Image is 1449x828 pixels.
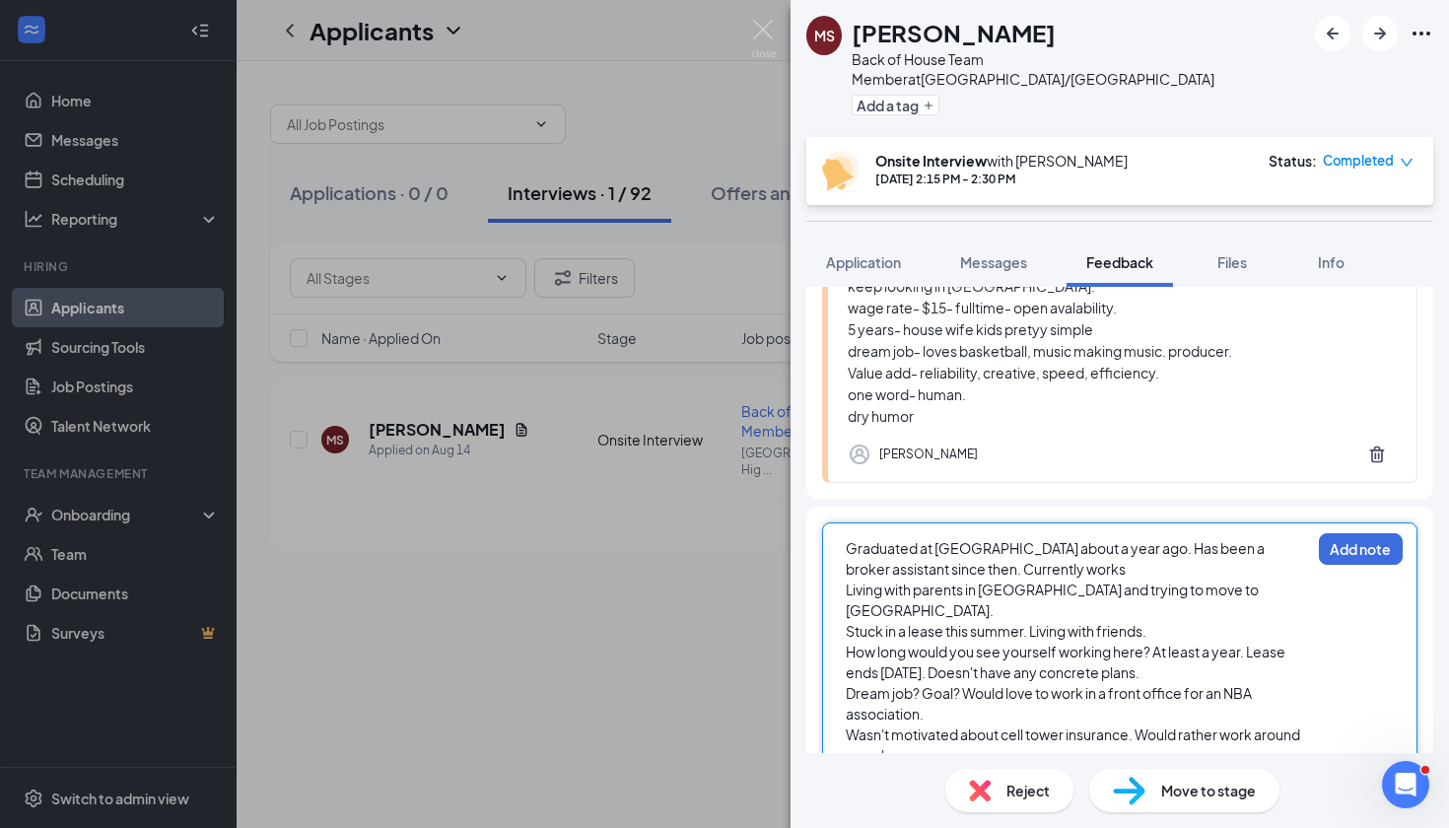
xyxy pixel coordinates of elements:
h1: [PERSON_NAME] [852,16,1056,49]
span: Completed [1323,151,1394,171]
iframe: Intercom live chat [1382,761,1429,808]
span: How long would you see yourself working here? At least a year. Lease ends [DATE]. Doesn't have an... [846,643,1287,681]
button: Add note [1319,533,1403,565]
span: Dream job? Goal? Would love to work in a front office for an NBA association. [846,684,1254,723]
span: Files [1217,253,1247,271]
svg: ArrowLeftNew [1321,22,1345,45]
span: Living with parents in [GEOGRAPHIC_DATA] and trying to move to [GEOGRAPHIC_DATA]. [846,581,1261,619]
span: Application [826,253,901,271]
svg: Ellipses [1410,22,1433,45]
div: [DATE] 2:15 PM - 2:30 PM [875,171,1128,187]
span: Reject [1006,780,1050,801]
button: Trash [1357,435,1397,474]
div: Back of House Team Member at [GEOGRAPHIC_DATA]/[GEOGRAPHIC_DATA] [852,49,1305,89]
div: with [PERSON_NAME] [875,151,1128,171]
span: Info [1318,253,1345,271]
button: ArrowLeftNew [1315,16,1350,51]
div: MS [814,26,835,45]
b: Onsite Interview [875,152,987,170]
svg: Plus [923,100,934,111]
div: [PERSON_NAME] [879,445,978,464]
span: down [1400,156,1414,170]
span: Messages [960,253,1027,271]
button: PlusAdd a tag [852,95,939,115]
svg: Profile [848,443,871,466]
button: ArrowRight [1362,16,1398,51]
span: Graduated at [GEOGRAPHIC_DATA] about a year ago. Has been a broker assistant since then. Currentl... [846,539,1267,578]
div: Status : [1269,151,1317,171]
span: Wasn't motivated about cell tower insurance. Would rather work around people. [846,725,1302,764]
span: Stuck in a lease this summer. Living with friends. [846,622,1146,640]
svg: ArrowRight [1368,22,1392,45]
svg: Trash [1367,445,1387,464]
span: Feedback [1086,253,1153,271]
span: Move to stage [1161,780,1256,801]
